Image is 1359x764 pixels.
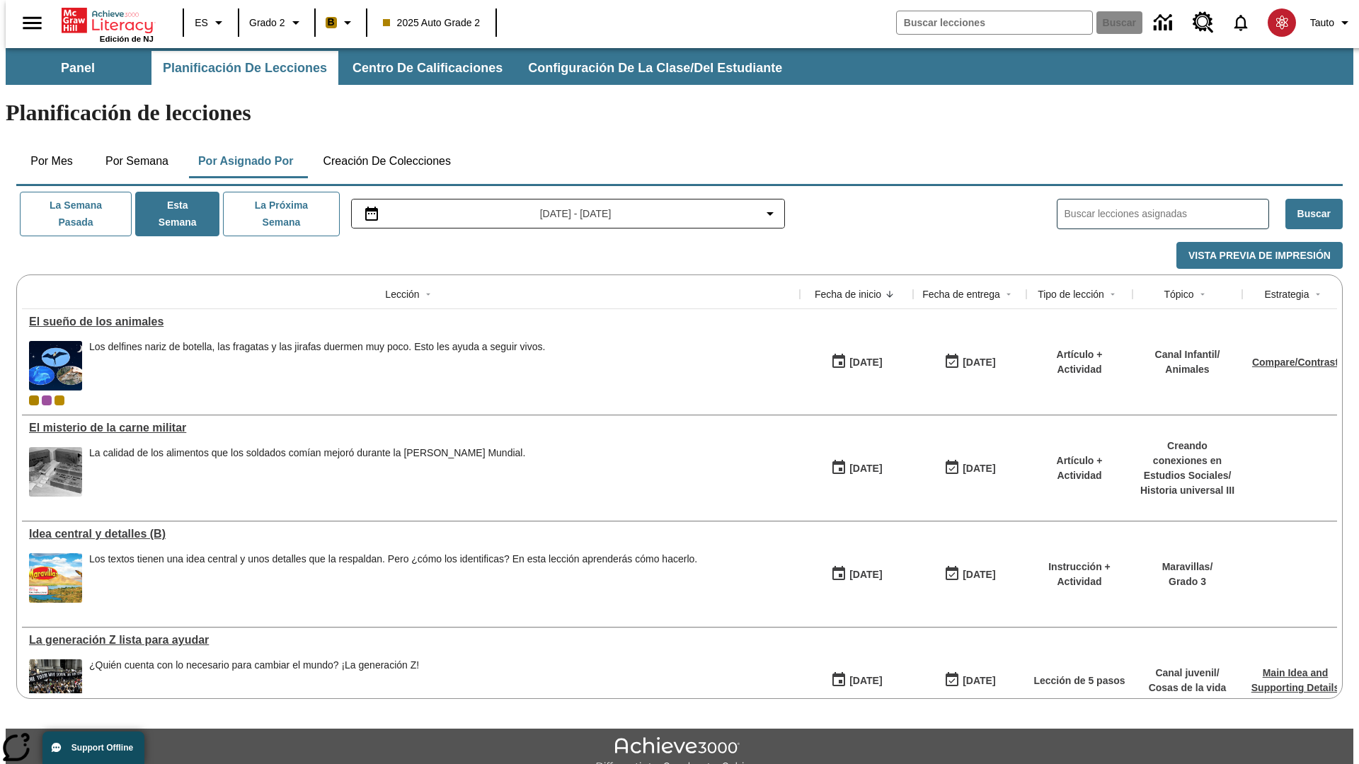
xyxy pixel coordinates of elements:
div: [DATE] [849,460,882,477]
div: Los delfines nariz de botella, las fragatas y las jirafas duermen muy poco. Esto les ayuda a segu... [89,341,545,390]
button: Configuración de la clase/del estudiante [517,51,793,85]
button: Lenguaje: ES, Selecciona un idioma [188,10,234,35]
div: ¿Quién cuenta con lo necesario para cambiar el mundo? ¡La generación Z! [89,659,419,671]
a: Centro de información [1145,4,1184,42]
a: El misterio de la carne militar , Lecciones [29,422,793,434]
span: Tauto [1310,16,1334,30]
p: Artículo + Actividad [1033,347,1125,377]
button: Escoja un nuevo avatar [1259,4,1304,41]
div: [DATE] [963,566,995,584]
button: 09/21/25: Primer día en que estuvo disponible la lección [826,455,887,482]
div: [DATE] [963,460,995,477]
button: Sort [1104,286,1121,303]
input: Buscar campo [897,11,1092,34]
div: Tipo de lección [1038,287,1104,301]
a: El sueño de los animales, Lecciones [29,316,793,328]
span: Configuración de la clase/del estudiante [528,60,782,76]
button: 09/21/25: Último día en que podrá accederse la lección [939,455,1000,482]
div: [DATE] [849,566,882,584]
p: Canal juvenil / [1149,666,1227,681]
button: 09/26/25: Último día en que podrá accederse la lección [939,349,1000,376]
div: El sueño de los animales [29,316,793,328]
span: Support Offline [71,743,133,753]
img: portada de Maravillas de tercer grado: una mariposa vuela sobre un campo y un río, con montañas a... [29,553,82,603]
div: Subbarra de navegación [6,48,1353,85]
h1: Planificación de lecciones [6,100,1353,126]
div: ¿Quién cuenta con lo necesario para cambiar el mundo? ¡La generación Z! [89,659,419,709]
div: [DATE] [849,672,882,690]
button: Por semana [94,144,180,178]
button: Abrir el menú lateral [11,2,53,44]
span: 2025 Auto Grade 2 [383,16,481,30]
p: Animales [1155,362,1220,377]
button: Sort [1309,286,1326,303]
div: [DATE] [849,354,882,371]
div: Tópico [1164,287,1193,301]
div: Los delfines nariz de botella, las fragatas y las jirafas duermen muy poco. Esto les ayuda a segu... [89,341,545,353]
div: Subbarra de navegación [6,51,795,85]
p: Creando conexiones en Estudios Sociales / [1140,439,1235,483]
p: Grado 3 [1162,574,1213,589]
p: Lección de 5 pasos [1033,673,1125,688]
button: Creación de colecciones [311,144,462,178]
div: Lección [385,287,419,301]
div: Portada [62,5,154,43]
div: [DATE] [963,672,995,690]
img: avatar image [1268,8,1296,37]
img: Un grupo de manifestantes protestan frente al Museo Americano de Historia Natural en la ciudad de... [29,659,82,709]
button: Sort [1194,286,1211,303]
img: Fotos de una fragata, dos delfines nariz de botella y una jirafa sobre un fondo de noche estrellada. [29,341,82,390]
a: Idea central y detalles (B), Lecciones [29,528,793,540]
p: Canal Infantil / [1155,347,1220,362]
button: Por asignado por [187,144,305,178]
div: OL 2025 Auto Grade 3 [42,395,52,405]
a: Notificaciones [1222,4,1259,41]
button: Buscar [1285,199,1343,229]
input: Buscar lecciones asignadas [1065,204,1268,224]
p: Artículo + Actividad [1033,453,1125,483]
span: New 2025 class [55,395,64,405]
p: Maravillas / [1162,560,1213,574]
div: El misterio de la carne militar [29,422,793,434]
button: Boost El color de la clase es anaranjado claro. Cambiar el color de la clase. [320,10,362,35]
span: Panel [61,60,95,76]
button: Sort [420,286,437,303]
button: 09/21/25: Último día en que podrá accederse la lección [939,561,1000,588]
span: Planificación de lecciones [163,60,327,76]
button: La próxima semana [223,192,339,236]
button: Sort [881,286,898,303]
a: La generación Z lista para ayudar , Lecciones [29,634,793,647]
p: Historia universal III [1140,483,1235,498]
button: Vista previa de impresión [1176,242,1343,270]
div: Los textos tienen una idea central y unos detalles que la respaldan. Pero ¿cómo los identificas? ... [89,553,697,603]
span: ES [195,16,208,30]
svg: Collapse Date Range Filter [762,205,779,222]
button: Centro de calificaciones [341,51,514,85]
div: Clase actual [29,395,39,405]
div: [DATE] [963,354,995,371]
button: 09/21/25: Primer día en que estuvo disponible la lección [826,667,887,694]
a: Compare/Contrast [1252,357,1338,368]
span: B [328,13,335,31]
p: Cosas de la vida [1149,681,1227,695]
div: Idea central y detalles (B) [29,528,793,540]
button: Grado: Grado 2, Elige un grado [243,10,310,35]
button: Panel [7,51,149,85]
div: Fecha de inicio [815,287,881,301]
button: 09/21/25: Primer día en que estuvo disponible la lección [826,561,887,588]
button: Sort [1000,286,1017,303]
span: Centro de calificaciones [352,60,503,76]
button: Support Offline [42,731,144,764]
div: Los textos tienen una idea central y unos detalles que la respaldan. Pero ¿cómo los identificas? ... [89,553,697,565]
span: [DATE] - [DATE] [540,207,612,221]
button: 09/21/25: Último día en que podrá accederse la lección [939,667,1000,694]
a: Centro de recursos, Se abrirá en una pestaña nueva. [1184,4,1222,42]
img: Fotografía en blanco y negro que muestra cajas de raciones de comida militares con la etiqueta U.... [29,447,82,497]
button: Seleccione el intervalo de fechas opción del menú [357,205,779,222]
div: La calidad de los alimentos que los soldados comían mejoró durante la Segunda Guerra Mundial. [89,447,525,497]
